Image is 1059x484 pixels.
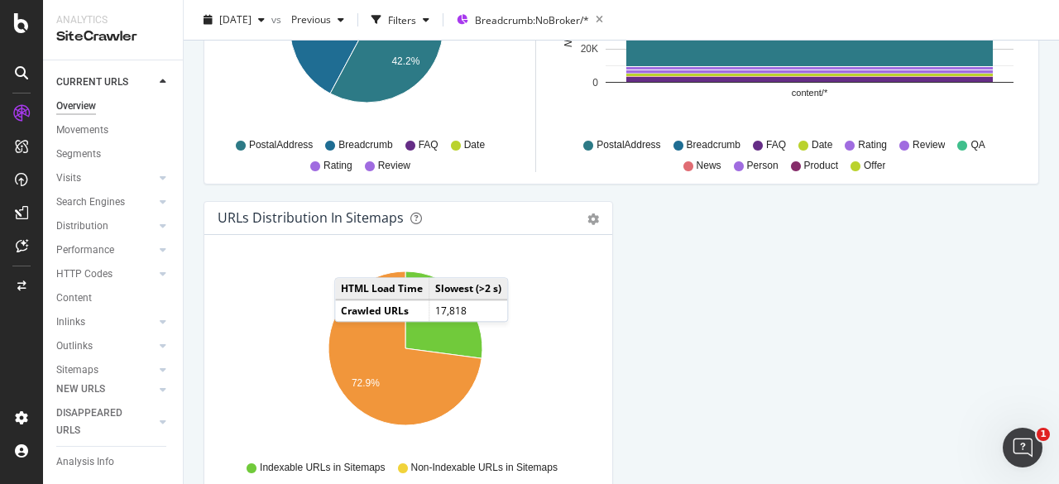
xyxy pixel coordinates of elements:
[592,77,598,89] text: 0
[56,338,93,355] div: Outlinks
[56,290,171,307] a: Content
[56,381,105,398] div: NEW URLS
[1003,428,1042,467] iframe: Intercom live chat
[323,159,352,173] span: Rating
[56,170,155,187] a: Visits
[587,213,599,225] div: gear
[285,12,331,26] span: Previous
[56,194,155,211] a: Search Engines
[56,170,81,187] div: Visits
[450,7,589,33] button: Breadcrumb:NoBroker/*
[581,43,598,55] text: 20K
[56,146,171,163] a: Segments
[378,159,410,173] span: Review
[218,209,404,226] div: URLs Distribution in Sitemaps
[56,338,155,355] a: Outlinks
[56,266,155,283] a: HTTP Codes
[365,7,436,33] button: Filters
[429,300,508,321] td: 17,818
[697,159,721,173] span: News
[1037,428,1050,441] span: 1
[391,55,419,67] text: 42.2%
[56,218,108,235] div: Distribution
[352,377,380,389] text: 72.9%
[475,13,589,27] span: Breadcrumb: NoBroker/*
[56,27,170,46] div: SiteCrawler
[56,453,171,471] a: Analysis Info
[219,12,252,26] span: 2025 Aug. 4th
[464,138,485,152] span: Date
[970,138,985,152] span: QA
[792,88,828,98] text: content/*
[419,138,438,152] span: FAQ
[913,138,945,152] span: Review
[56,381,155,398] a: NEW URLS
[864,159,885,173] span: Offer
[335,300,429,321] td: Crawled URLs
[260,461,385,475] span: Indexable URLs in Sitemaps
[335,278,429,300] td: HTML Load Time
[411,461,558,475] span: Non-Indexable URLs in Sitemaps
[56,314,85,331] div: Inlinks
[56,314,155,331] a: Inlinks
[56,405,155,439] a: DISAPPEARED URLS
[597,138,660,152] span: PostalAddress
[56,266,113,283] div: HTTP Codes
[56,74,155,91] a: CURRENT URLS
[56,146,101,163] div: Segments
[56,242,114,259] div: Performance
[56,98,171,115] a: Overview
[56,242,155,259] a: Performance
[56,122,171,139] a: Movements
[285,7,351,33] button: Previous
[56,218,155,235] a: Distribution
[429,278,508,300] td: Slowest (>2 s)
[56,362,98,379] div: Sitemaps
[56,13,170,27] div: Analytics
[766,138,786,152] span: FAQ
[747,159,779,173] span: Person
[249,138,313,152] span: PostalAddress
[218,261,593,453] svg: A chart.
[56,405,140,439] div: DISAPPEARED URLS
[687,138,740,152] span: Breadcrumb
[56,453,114,471] div: Analysis Info
[804,159,838,173] span: Product
[338,138,392,152] span: Breadcrumb
[56,194,125,211] div: Search Engines
[812,138,832,152] span: Date
[388,12,416,26] div: Filters
[56,290,92,307] div: Content
[56,122,108,139] div: Movements
[56,98,96,115] div: Overview
[56,362,155,379] a: Sitemaps
[56,74,128,91] div: CURRENT URLS
[858,138,887,152] span: Rating
[271,12,285,26] span: vs
[197,7,271,33] button: [DATE]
